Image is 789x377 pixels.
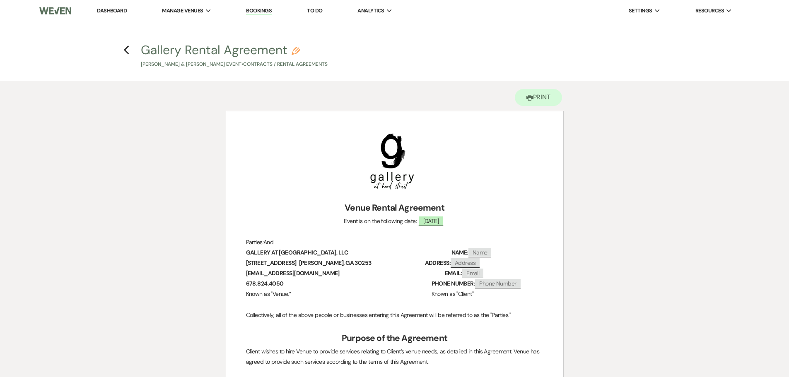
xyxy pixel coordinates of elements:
p: And [246,237,543,247]
span: Phone Number [475,279,520,288]
span: Manage Venues [162,7,203,15]
button: Gallery Rental Agreement[PERSON_NAME] & [PERSON_NAME] Event•Contracts / Rental Agreements [141,44,328,68]
a: Bookings [246,7,272,15]
a: Dashboard [97,7,127,14]
strong: [STREET_ADDRESS] [246,259,297,267]
a: To Do [307,7,322,14]
strong: PHONE NUMBER: [432,280,475,287]
strong: 678.824.4050 [246,280,284,287]
strong: Purpose of the Agreement [342,332,447,344]
strong: ADDRESS: [425,259,451,267]
span: Parties: [246,238,264,246]
p: [PERSON_NAME] & [PERSON_NAME] Event • Contracts / Rental Agreements [141,60,328,68]
img: Weven Logo [39,2,71,19]
span: Address [451,258,480,268]
strong: Venue Rental Agreement [345,202,444,214]
span: Email [462,269,483,278]
span: Known as "Client" [432,290,473,298]
span: Analytics [357,7,384,15]
strong: GALLERY AT [GEOGRAPHIC_DATA], LLC [246,249,348,256]
p: Collectively, all of the above people or businesses entering this Agreement will be referred to a... [246,310,543,320]
button: Print [515,89,562,106]
span: Resources [695,7,724,15]
span: Known as "Venue,” [246,290,291,298]
strong: EMAIL: [445,269,463,277]
strong: [EMAIL_ADDRESS][DOMAIN_NAME] [246,269,340,277]
strong: [PERSON_NAME], GA 30253 [299,259,372,267]
strong: NAME: [451,249,468,256]
span: [DATE] [418,216,444,226]
p: Client wishes to hire Venue to provide services relating to Client’s venue needs, as detailed in ... [246,346,543,367]
span: Name [468,248,492,257]
span: Settings [629,7,652,15]
p: Event is on the following date: [246,216,543,226]
img: Gallery logo-PNG.png [369,132,415,190]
